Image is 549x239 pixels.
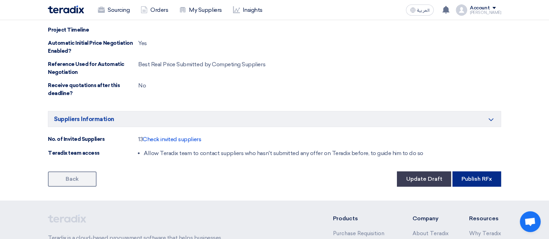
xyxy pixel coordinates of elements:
a: Open chat [520,211,541,232]
div: No. of Invited Suppliers [48,135,138,143]
a: About Teradix [412,230,448,237]
div: Yes [138,39,147,48]
li: Allow Teradix team to contact suppliers who hasn't submitted any offer on Teradix before, to guid... [144,149,423,157]
div: Project Timeline [48,26,138,34]
div: Best Real Price Submitted by Competing Suppliers [138,60,265,69]
div: Reference Used for Automatic Negotiation [48,60,138,76]
div: 13 [138,135,201,144]
div: Teradix team access [48,149,138,157]
button: العربية [406,5,434,16]
h5: Suppliers Information [48,111,501,127]
a: Why Teradix [469,230,501,237]
li: Products [333,214,392,223]
img: profile_test.png [456,5,467,16]
a: Insights [227,2,268,18]
button: Update Draft [397,171,451,187]
div: Account [470,5,490,11]
a: Purchase Requisition [333,230,384,237]
button: Publish RFx [452,171,501,187]
a: Sourcing [92,2,135,18]
a: Back [48,171,97,187]
a: Orders [135,2,174,18]
img: Teradix logo [48,6,84,14]
a: My Suppliers [174,2,227,18]
li: Company [412,214,448,223]
div: No [138,82,146,90]
li: Resources [469,214,501,223]
span: Check invited suppliers [143,136,201,143]
div: Automatic Initial Price Negotiation Enabled? [48,39,138,55]
div: Receive quotations after this deadline? [48,82,138,97]
span: العربية [417,8,430,13]
div: [PERSON_NAME] [470,11,501,15]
